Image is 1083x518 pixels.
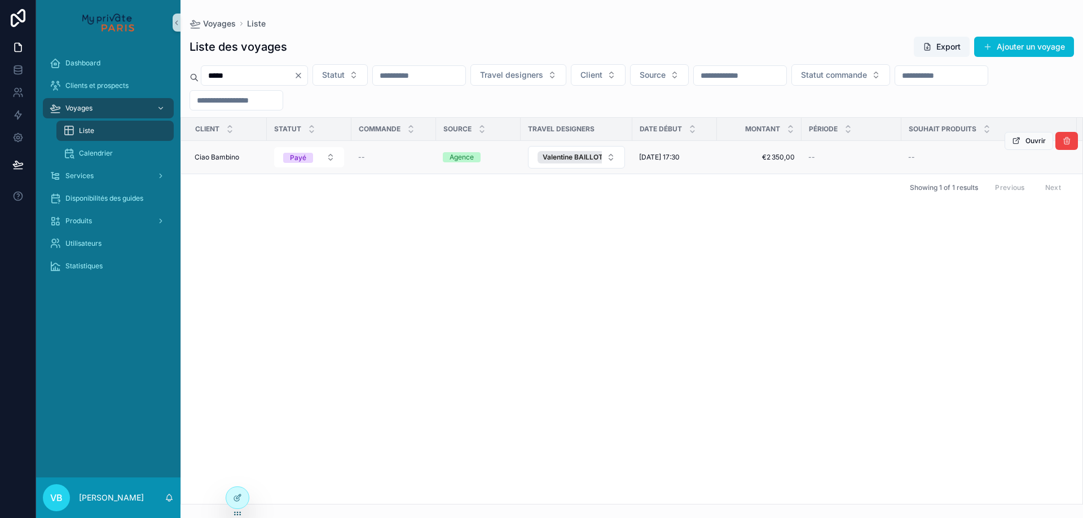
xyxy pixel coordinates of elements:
[82,14,134,32] img: App logo
[443,152,514,162] a: Agence
[65,216,92,225] span: Produits
[450,152,474,162] div: Agence
[190,39,287,55] h1: Liste des voyages
[724,153,795,162] a: €2 350,00
[528,146,625,169] button: Select Button
[274,147,345,168] a: Select Button
[538,151,619,163] button: Unselect 96
[79,149,113,158] span: Calendrier
[36,45,180,291] div: scrollable content
[195,125,219,134] span: Client
[56,121,174,141] a: Liste
[203,18,236,29] span: Voyages
[359,125,400,134] span: Commande
[909,125,976,134] span: Souhait produits
[195,153,260,162] a: Ciao Bambino
[290,153,306,163] div: Payé
[914,37,970,57] button: Export
[65,81,129,90] span: Clients et prospects
[43,53,174,73] a: Dashboard
[801,69,867,81] span: Statut commande
[195,153,239,162] span: Ciao Bambino
[43,188,174,209] a: Disponibilités des guides
[294,71,307,80] button: Clear
[43,256,174,276] a: Statistiques
[312,64,368,86] button: Select Button
[274,147,344,167] button: Select Button
[639,153,680,162] span: [DATE] 17:30
[908,153,915,162] span: --
[56,143,174,163] a: Calendrier
[527,145,626,169] a: Select Button
[808,153,895,162] a: --
[443,125,472,134] span: Source
[1005,132,1053,150] button: Ouvrir
[65,194,143,203] span: Disponibilités des guides
[65,59,100,68] span: Dashboard
[974,37,1074,57] button: Ajouter un voyage
[910,183,978,192] span: Showing 1 of 1 results
[274,125,301,134] span: Statut
[322,69,345,81] span: Statut
[247,18,266,29] a: Liste
[745,125,780,134] span: Montant
[791,64,890,86] button: Select Button
[470,64,566,86] button: Select Button
[358,153,365,162] span: --
[65,171,94,180] span: Services
[65,104,93,113] span: Voyages
[65,262,103,271] span: Statistiques
[630,64,689,86] button: Select Button
[358,153,429,162] a: --
[908,153,1070,162] a: --
[1025,136,1046,145] span: Ouvrir
[808,153,815,162] span: --
[43,76,174,96] a: Clients et prospects
[480,69,543,81] span: Travel designers
[639,153,710,162] a: [DATE] 17:30
[65,239,102,248] span: Utilisateurs
[640,125,682,134] span: Date début
[79,126,94,135] span: Liste
[571,64,626,86] button: Select Button
[43,233,174,254] a: Utilisateurs
[190,18,236,29] a: Voyages
[43,211,174,231] a: Produits
[543,153,603,162] span: Valentine BAILLOT
[79,492,144,503] p: [PERSON_NAME]
[528,125,595,134] span: Travel designers
[43,98,174,118] a: Voyages
[43,166,174,186] a: Services
[50,491,63,504] span: VB
[580,69,602,81] span: Client
[809,125,838,134] span: Période
[640,69,666,81] span: Source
